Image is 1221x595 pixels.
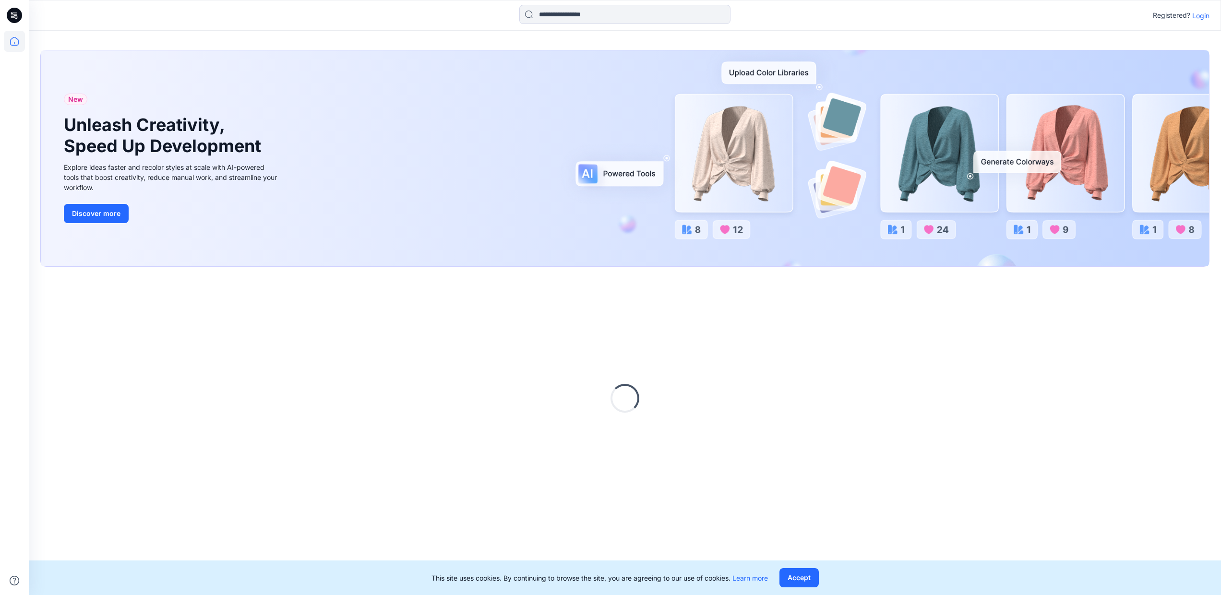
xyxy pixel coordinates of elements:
[1192,11,1209,21] p: Login
[779,568,819,587] button: Accept
[68,94,83,105] span: New
[64,204,129,223] button: Discover more
[431,573,768,583] p: This site uses cookies. By continuing to browse the site, you are agreeing to our use of cookies.
[1153,10,1190,21] p: Registered?
[64,115,265,156] h1: Unleash Creativity, Speed Up Development
[64,204,280,223] a: Discover more
[64,162,280,192] div: Explore ideas faster and recolor styles at scale with AI-powered tools that boost creativity, red...
[732,574,768,582] a: Learn more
